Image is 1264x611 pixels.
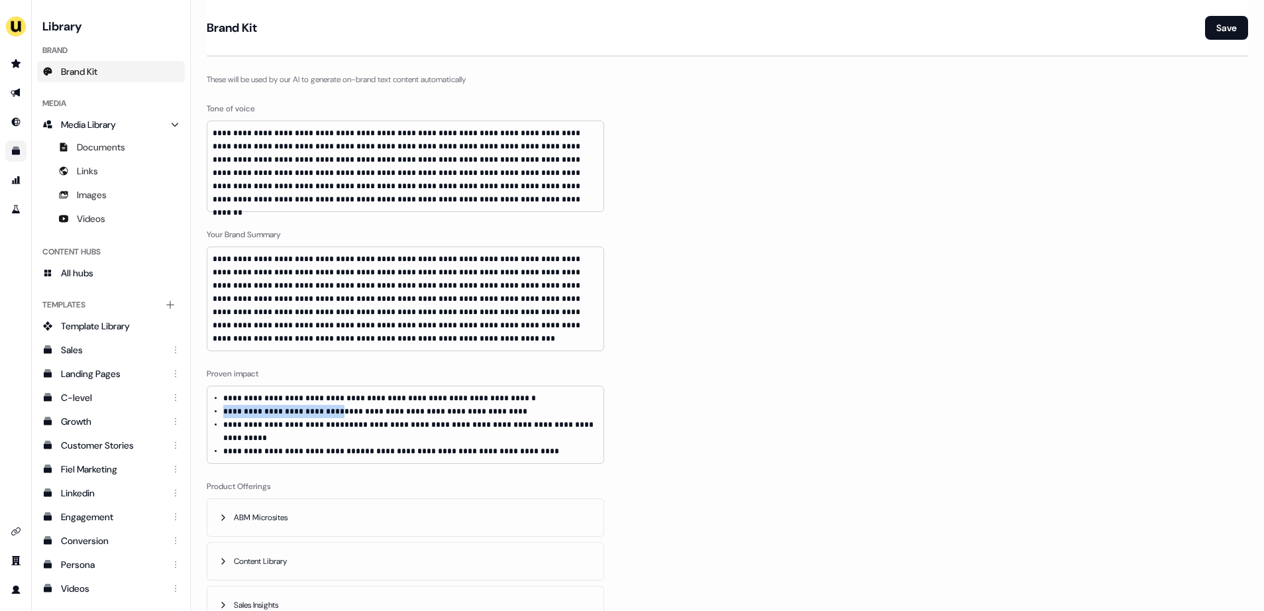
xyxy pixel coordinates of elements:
[5,140,26,162] a: Go to templates
[37,93,185,114] div: Media
[207,480,604,493] label: Product Offerings
[207,543,604,580] button: Content LibraryDelete offering
[61,118,116,131] span: Media Library
[207,499,604,536] button: ABM MicrositesDelete offering
[37,16,185,34] h3: Library
[37,208,185,229] a: Videos
[37,40,185,61] div: Brand
[37,315,185,337] a: Template Library
[61,343,164,357] div: Sales
[37,554,185,575] a: Persona
[5,170,26,191] a: Go to attribution
[37,459,185,480] a: Fiel Marketing
[61,319,130,333] span: Template Library
[37,114,185,135] a: Media Library
[37,241,185,262] div: Content Hubs
[77,212,105,225] span: Videos
[234,555,290,568] span: Content Library
[207,228,604,241] label: Your Brand Summary
[207,367,604,380] label: Proven impact
[61,391,164,404] div: C-level
[37,530,185,551] a: Conversion
[37,137,185,158] a: Documents
[77,140,125,154] span: Documents
[5,579,26,600] a: Go to profile
[61,367,164,380] div: Landing Pages
[207,20,257,36] h1: Brand Kit
[37,482,185,504] a: Linkedin
[234,511,290,524] span: ABM Microsites
[207,102,604,115] label: Tone of voice
[1205,16,1248,40] button: Save
[61,415,164,428] div: Growth
[37,294,185,315] div: Templates
[77,164,98,178] span: Links
[61,534,164,547] div: Conversion
[77,188,107,201] span: Images
[37,387,185,408] a: C-level
[61,65,97,78] span: Brand Kit
[207,73,1248,86] p: These will be used by our AI to generate on-brand text content automatically
[61,558,164,571] div: Persona
[61,582,164,595] div: Videos
[61,439,164,452] div: Customer Stories
[61,266,93,280] span: All hubs
[37,61,185,82] a: Brand Kit
[37,262,185,284] a: All hubs
[37,363,185,384] a: Landing Pages
[5,199,26,220] a: Go to experiments
[5,521,26,542] a: Go to integrations
[5,53,26,74] a: Go to prospects
[5,82,26,103] a: Go to outbound experience
[5,111,26,133] a: Go to Inbound
[5,550,26,571] a: Go to team
[61,510,164,524] div: Engagement
[37,411,185,432] a: Growth
[37,339,185,361] a: Sales
[37,506,185,528] a: Engagement
[61,463,164,476] div: Fiel Marketing
[37,578,185,599] a: Videos
[37,184,185,205] a: Images
[37,435,185,456] a: Customer Stories
[61,486,164,500] div: Linkedin
[37,160,185,182] a: Links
